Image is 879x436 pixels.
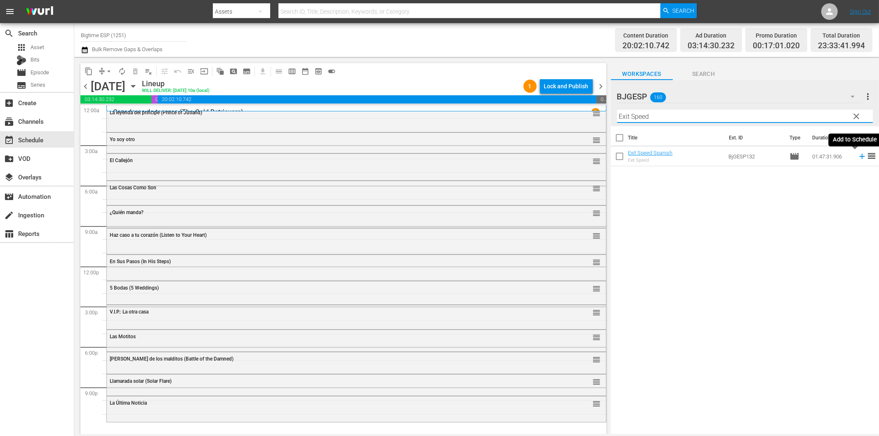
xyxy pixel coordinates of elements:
button: reorder [593,157,601,165]
button: reorder [593,308,601,316]
div: Exit Speed [628,158,673,163]
span: La Última Noticia [110,400,147,406]
p: 1 [594,109,597,115]
span: 1 [523,83,537,90]
span: autorenew_outlined [118,67,126,75]
span: reorder [593,284,601,293]
td: 01:47:31.906 [809,146,854,166]
span: El Callejón [110,158,133,163]
span: Search [673,69,735,79]
span: 23:33:41.994 [818,41,865,51]
span: Update Metadata from Key Asset [198,65,211,78]
span: 03:14:30.232 [688,41,735,51]
span: calendar_view_week_outlined [288,67,296,75]
span: Series [31,81,45,89]
span: Automation [4,192,14,202]
span: reorder [593,157,601,166]
span: reorder [593,333,601,342]
span: Bulk Remove Gaps & Overlaps [91,46,163,52]
button: reorder [593,377,601,386]
span: Channels [4,117,14,127]
span: Day Calendar View [269,63,285,79]
div: Ad Duration [688,30,735,41]
span: input [200,67,208,75]
span: 03:14:30.232 [80,95,151,104]
span: Remove Gaps & Overlaps [95,65,115,78]
span: 5 Bodas (5 Weddings) [110,285,159,291]
button: reorder [593,209,601,217]
th: Duration [807,126,857,149]
span: table_chart [4,229,14,239]
a: Exit Speed Spanish [628,150,673,156]
span: compress [98,67,106,75]
span: chevron_right [596,81,606,92]
a: Sign Out [850,8,871,15]
div: BJGESP [617,85,863,108]
button: Lock and Publish [540,79,593,94]
button: reorder [593,399,601,408]
span: auto_awesome_motion_outlined [216,67,224,75]
span: clear [851,111,861,121]
span: reorder [593,109,601,118]
span: Refresh All Search Blocks [211,63,227,79]
span: reorder [593,355,601,364]
div: Total Duration [818,30,865,41]
div: Bits [16,55,26,65]
span: preview_outlined [314,67,323,75]
p: Cazadores de tesoros (The Gold Retrievers) [113,108,243,116]
span: 20:02:10.742 [158,95,596,104]
span: Create Search Block [227,65,240,78]
button: reorder [593,333,601,341]
button: reorder [593,231,601,240]
span: content_copy [85,67,93,75]
span: La leyenda del príncipe (Prince of Jutland) [110,110,202,115]
span: reorder [593,136,601,145]
span: Fill episodes with ad slates [184,65,198,78]
span: Schedule [4,135,14,145]
button: reorder [593,109,601,117]
img: ans4CAIJ8jUAAAAAAAAAAAAAAAAAAAAAAAAgQb4GAAAAAAAAAAAAAAAAAAAAAAAAJMjXAAAAAAAAAAAAAAAAAAAAAAAAgAT5G... [20,2,59,21]
span: View Backup [312,65,325,78]
span: movie [789,151,799,161]
span: toggle_on [328,67,336,75]
th: Title [628,126,724,149]
div: [DATE] [91,80,125,93]
span: Asset [31,43,44,52]
span: 24 hours Lineup View is ON [325,65,338,78]
span: reorder [593,258,601,267]
span: playlist_remove_outlined [144,67,153,75]
span: 00:17:01.020 [151,95,158,104]
button: clear [849,109,863,123]
button: reorder [593,258,601,266]
span: Revert to Primary Episode [171,65,184,78]
button: Search [660,3,697,18]
span: Bits [31,56,40,64]
span: Select an event to delete [129,65,142,78]
span: Search [4,28,14,38]
span: Week Calendar View [285,65,299,78]
button: reorder [593,136,601,144]
span: Loop Content [115,65,129,78]
span: ¿Quién manda? [110,210,144,215]
div: Content Duration [622,30,669,41]
span: Month Calendar View [299,65,312,78]
span: pageview_outlined [229,67,238,75]
span: Create Series Block [240,65,253,78]
span: 00:26:18.006 [596,95,606,104]
button: reorder [593,184,601,192]
span: reorder [867,151,877,161]
div: Lock and Publish [544,79,589,94]
span: Download as CSV [253,63,269,79]
span: Workspaces [611,69,673,79]
span: En Sus Pasos (In His Steps) [110,259,171,264]
span: Search [672,3,694,18]
span: Ingestion [4,210,14,220]
span: chevron_left [80,81,91,92]
span: 20:02:10.742 [622,41,669,51]
th: Type [785,126,807,149]
span: Series [16,80,26,90]
span: Las Motitos [110,334,136,339]
span: 00:17:01.020 [753,41,800,51]
span: Customize Events [155,63,171,79]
